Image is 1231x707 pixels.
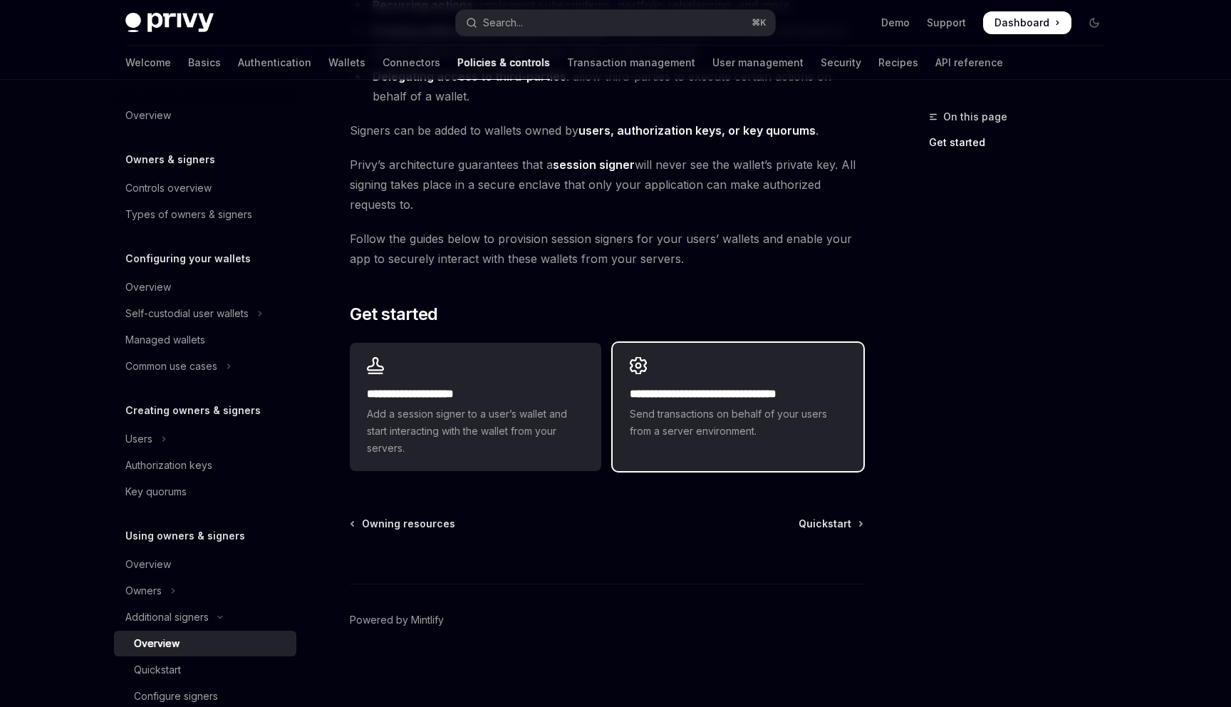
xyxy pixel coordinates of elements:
[125,305,249,322] div: Self-custodial user wallets
[114,301,296,326] button: Toggle Self-custodial user wallets section
[125,402,261,419] h5: Creating owners & signers
[553,158,635,172] strong: session signer
[125,279,171,296] div: Overview
[125,457,212,474] div: Authorization keys
[114,604,296,630] button: Toggle Additional signers section
[125,250,251,267] h5: Configuring your wallets
[483,14,523,31] div: Search...
[125,206,252,223] div: Types of owners & signers
[994,16,1049,30] span: Dashboard
[114,426,296,452] button: Toggle Users section
[125,527,245,545] h5: Using owners & signers
[114,657,296,683] a: Quickstart
[125,331,205,349] div: Managed wallets
[350,66,863,106] li: : allow third-parties to execute certain actions on behalf of a wallet.
[350,303,437,326] span: Get started
[114,578,296,604] button: Toggle Owners section
[821,46,861,80] a: Security
[1083,11,1106,34] button: Toggle dark mode
[114,202,296,227] a: Types of owners & signers
[367,406,583,457] span: Add a session signer to a user’s wallet and start interacting with the wallet from your servers.
[125,430,152,448] div: Users
[457,46,550,80] a: Policies & controls
[350,155,863,215] span: Privy’s architecture guarantees that a will never see the wallet’s private key. All signing takes...
[799,517,862,531] a: Quickstart
[350,343,601,471] a: **** **** **** *****Add a session signer to a user’s wallet and start interacting with the wallet...
[114,479,296,505] a: Key quorums
[578,123,816,138] a: users, authorization keys, or key quorums
[114,353,296,379] button: Toggle Common use cases section
[383,46,440,80] a: Connectors
[125,46,171,80] a: Welcome
[188,46,221,80] a: Basics
[114,103,296,128] a: Overview
[878,46,918,80] a: Recipes
[134,661,181,678] div: Quickstart
[114,631,296,656] a: Overview
[134,635,180,652] div: Overview
[350,120,863,140] span: Signers can be added to wallets owned by .
[983,11,1071,34] a: Dashboard
[125,180,212,197] div: Controls overview
[114,327,296,353] a: Managed wallets
[350,613,444,627] a: Powered by Mintlify
[752,17,767,29] span: ⌘ K
[881,16,910,30] a: Demo
[935,46,1003,80] a: API reference
[238,46,311,80] a: Authentication
[114,175,296,201] a: Controls overview
[114,274,296,300] a: Overview
[929,131,1117,154] a: Get started
[125,107,171,124] div: Overview
[799,517,851,531] span: Quickstart
[350,229,863,269] span: Follow the guides below to provision session signers for your users’ wallets and enable your app ...
[125,151,215,168] h5: Owners & signers
[328,46,365,80] a: Wallets
[134,688,218,705] div: Configure signers
[114,552,296,577] a: Overview
[125,13,214,33] img: dark logo
[362,517,455,531] span: Owning resources
[351,517,455,531] a: Owning resources
[125,582,162,599] div: Owners
[456,10,775,36] button: Open search
[927,16,966,30] a: Support
[125,609,209,626] div: Additional signers
[125,358,217,375] div: Common use cases
[943,108,1007,125] span: On this page
[114,453,296,478] a: Authorization keys
[630,406,846,440] span: Send transactions on behalf of your users from a server environment.
[125,483,187,500] div: Key quorums
[125,556,171,573] div: Overview
[712,46,804,80] a: User management
[567,46,695,80] a: Transaction management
